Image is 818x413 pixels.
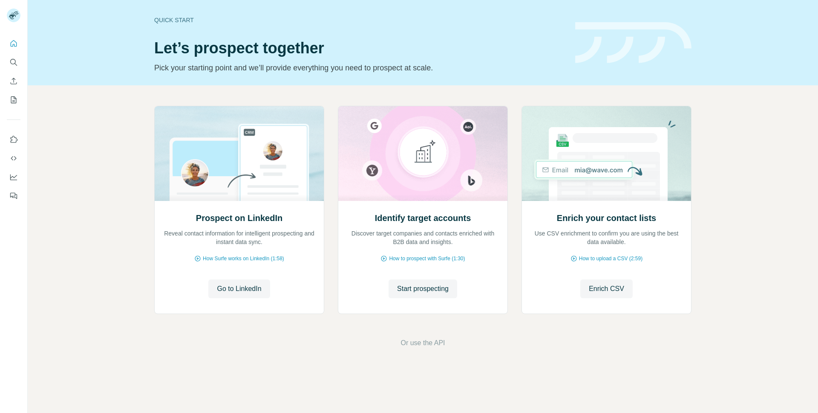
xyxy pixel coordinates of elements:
span: How to prospect with Surfe (1:30) [389,255,465,262]
span: How to upload a CSV (2:59) [579,255,642,262]
button: Use Surfe on LinkedIn [7,132,20,147]
div: Quick start [154,16,565,24]
button: Or use the API [400,338,445,348]
p: Use CSV enrichment to confirm you are using the best data available. [530,229,683,246]
p: Reveal contact information for intelligent prospecting and instant data sync. [163,229,315,246]
img: Identify target accounts [338,106,508,201]
span: Go to LinkedIn [217,284,261,294]
span: How Surfe works on LinkedIn (1:58) [203,255,284,262]
button: Search [7,55,20,70]
button: Quick start [7,36,20,51]
span: Enrich CSV [589,284,624,294]
span: Start prospecting [397,284,449,294]
img: Enrich your contact lists [521,106,691,201]
button: My lists [7,92,20,108]
p: Discover target companies and contacts enriched with B2B data and insights. [347,229,499,246]
h2: Identify target accounts [375,212,471,224]
button: Enrich CSV [580,279,633,298]
p: Pick your starting point and we’ll provide everything you need to prospect at scale. [154,62,565,74]
h2: Prospect on LinkedIn [196,212,282,224]
h1: Let’s prospect together [154,40,565,57]
img: banner [575,22,691,64]
button: Enrich CSV [7,73,20,89]
img: Prospect on LinkedIn [154,106,324,201]
h2: Enrich your contact lists [557,212,656,224]
button: Use Surfe API [7,151,20,166]
button: Dashboard [7,169,20,185]
button: Go to LinkedIn [208,279,270,298]
button: Start prospecting [389,279,457,298]
button: Feedback [7,188,20,204]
